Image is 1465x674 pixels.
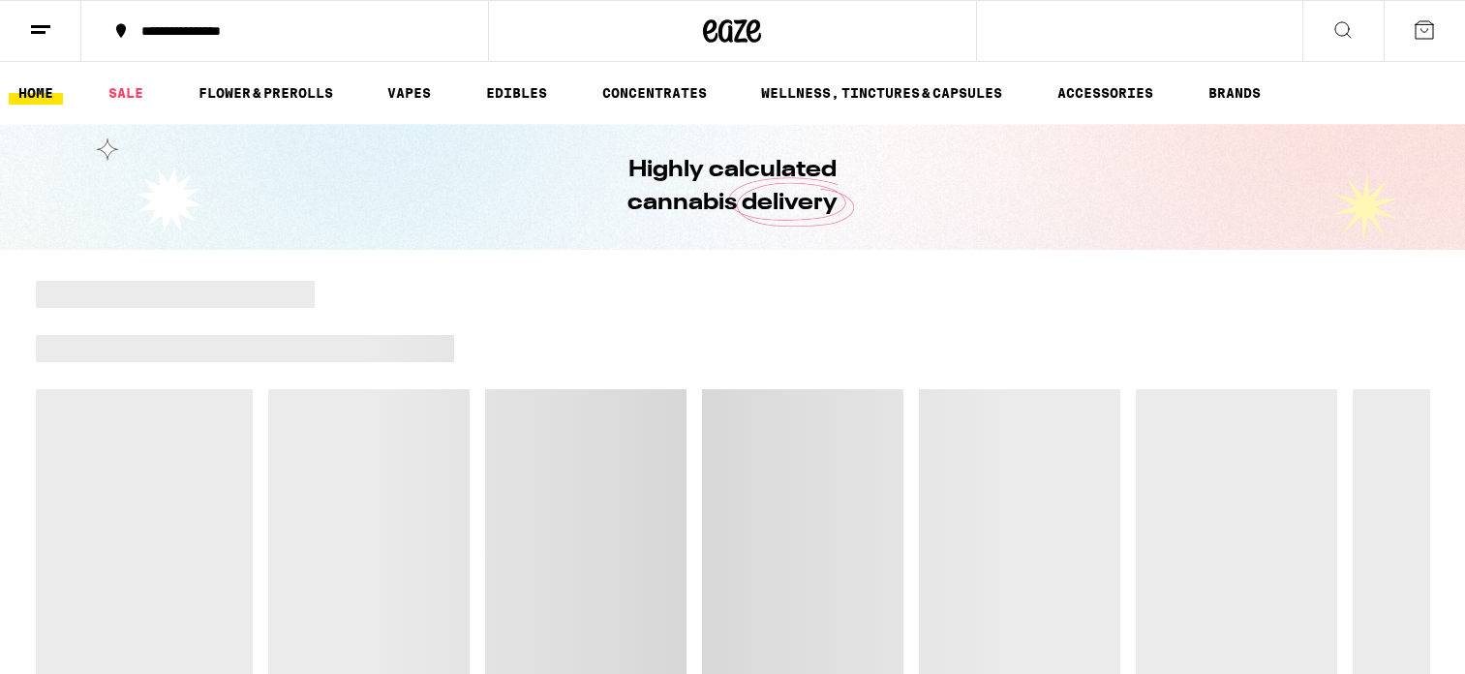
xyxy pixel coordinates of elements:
a: WELLNESS, TINCTURES & CAPSULES [751,81,1012,105]
h1: Highly calculated cannabis delivery [573,154,893,220]
a: HOME [9,81,63,105]
a: FLOWER & PREROLLS [189,81,343,105]
a: EDIBLES [476,81,557,105]
a: VAPES [378,81,441,105]
a: CONCENTRATES [593,81,717,105]
a: ACCESSORIES [1048,81,1163,105]
a: SALE [99,81,153,105]
a: BRANDS [1199,81,1270,105]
